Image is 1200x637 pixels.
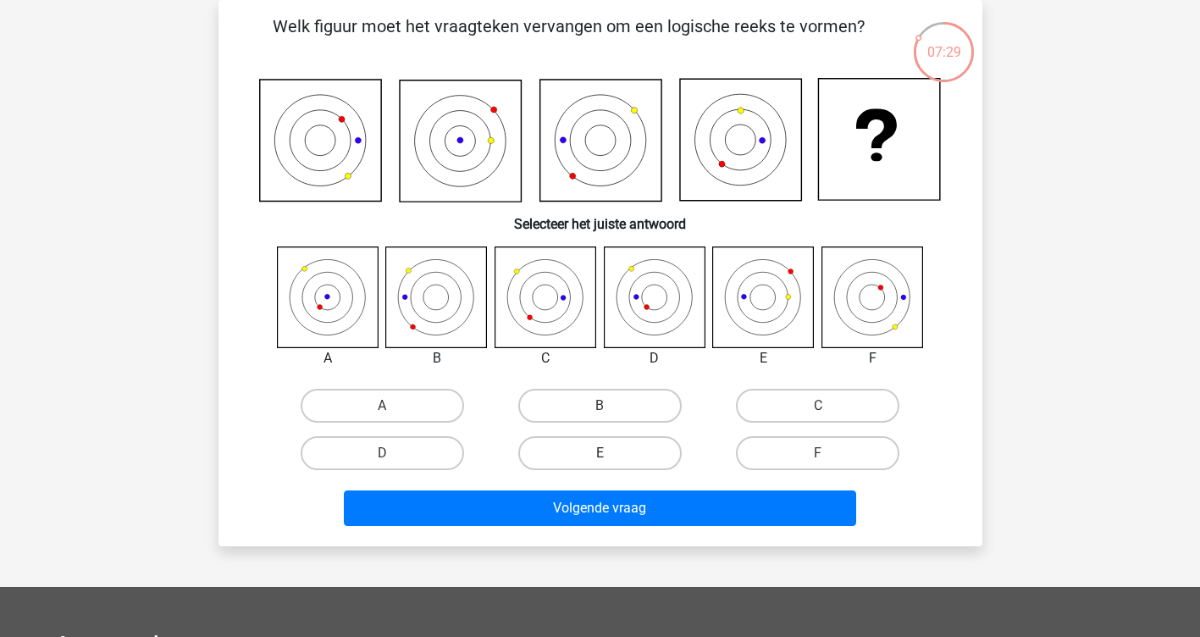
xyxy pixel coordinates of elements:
[591,348,719,368] div: D
[246,14,892,64] p: Welk figuur moet het vraagteken vervangen om een logische reeks te vormen?
[301,389,464,423] label: A
[736,436,899,470] label: F
[344,490,856,526] button: Volgende vraag
[518,389,682,423] label: B
[518,436,682,470] label: E
[264,348,392,368] div: A
[373,348,500,368] div: B
[246,202,955,232] h6: Selecteer het juiste antwoord
[301,436,464,470] label: D
[700,348,827,368] div: E
[912,20,976,63] div: 07:29
[736,389,899,423] label: C
[809,348,937,368] div: F
[482,348,610,368] div: C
